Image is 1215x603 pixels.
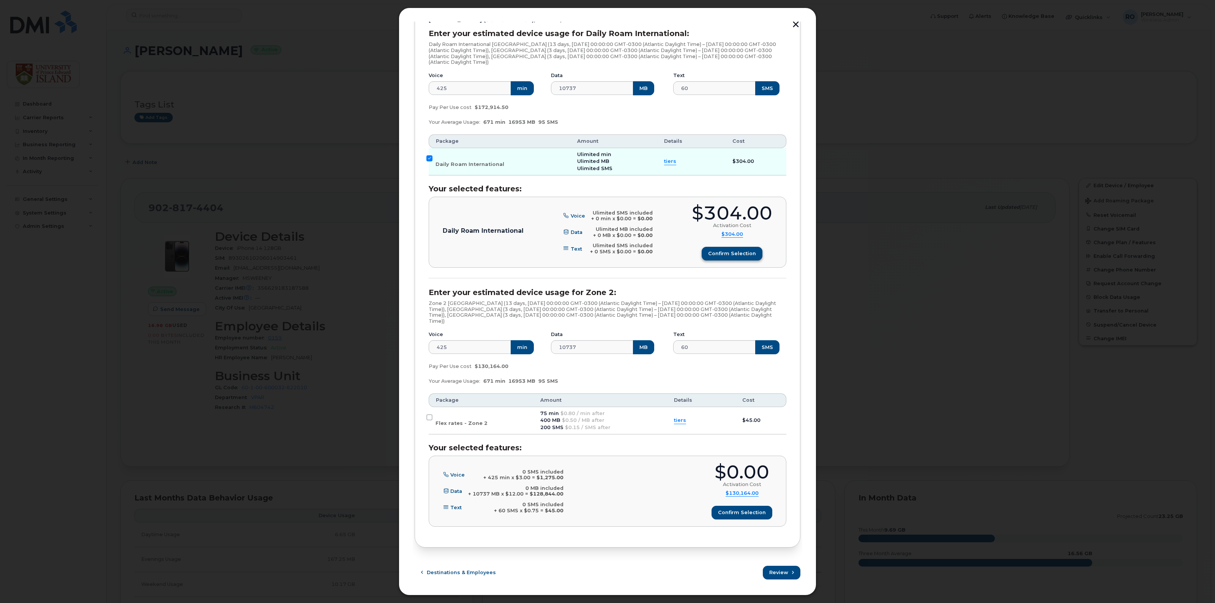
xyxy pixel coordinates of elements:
span: 16953 MB [508,119,535,125]
span: + 0 MB x [593,232,615,238]
th: Package [429,393,533,407]
summary: $130,164.00 [726,490,759,497]
span: $130,164.00 [475,363,508,369]
p: Daily Roam International [443,228,524,234]
div: $304.00 [692,204,772,223]
span: + 0 min x [591,216,615,221]
div: Activation Cost [723,481,761,488]
label: Data [551,73,563,79]
span: + 0 SMS x [590,249,615,254]
div: Ulimited SMS included [591,210,653,216]
p: Daily Roam International [GEOGRAPHIC_DATA] (13 days, [DATE] 00:00:00 GMT-0300 (Atlantic Daylight ... [429,41,786,65]
th: Cost [735,393,786,407]
span: 95 SMS [538,378,558,384]
button: Confirm selection [702,247,762,260]
button: Destinations & Employees [415,566,502,579]
span: + 425 min x [483,475,514,480]
b: $1,275.00 [536,475,563,480]
div: 0 SMS included [483,469,563,475]
b: $0.00 [637,249,653,254]
span: 200 SMS [540,425,563,430]
span: Destinations & Employees [427,569,496,576]
span: Your Average Usage: [429,119,480,125]
span: Data [571,229,582,235]
td: $45.00 [735,407,786,434]
div: Activation Cost [713,223,751,229]
label: Voice [429,331,443,338]
th: Details [667,393,735,407]
input: Flex rates - Zone 2 [426,414,432,420]
h3: Enter your estimated device usage for Zone 2: [429,288,786,297]
b: $0.00 [637,232,653,238]
span: $0.00 = [617,232,636,238]
div: 0 SMS included [494,502,563,508]
label: Data [551,331,563,338]
div: 0 MB included [468,485,563,491]
label: Text [673,73,685,79]
div: Ulimited MB included [593,226,653,232]
h3: Your selected features: [429,444,786,452]
span: 400 MB [540,417,560,423]
span: $3.00 = [516,475,535,480]
span: + 60 SMS x [494,508,522,513]
span: Text [571,246,582,251]
button: min [511,81,534,95]
button: MB [633,340,654,354]
span: Ulimited MB [577,158,609,164]
span: 95 SMS [538,119,558,125]
th: Package [429,134,570,148]
span: Ulimited SMS [577,166,612,171]
button: Confirm selection [712,506,772,519]
span: Pay Per Use cost [429,363,472,369]
div: Ulimited SMS included [590,243,653,249]
span: Voice [450,472,465,478]
span: 16953 MB [508,378,535,384]
th: Cost [726,134,786,148]
button: SMS [755,340,779,354]
span: Ulimited min [577,152,611,157]
span: $0.15 / SMS after [565,425,611,430]
b: $0.00 [637,216,653,221]
h3: Enter your estimated device usage for Daily Roam International: [429,29,786,38]
th: Amount [533,393,667,407]
span: 75 min [540,410,559,416]
th: Amount [570,134,657,148]
span: $0.00 = [617,216,636,221]
input: Daily Roam International [426,155,432,161]
span: 671 min [483,119,505,125]
label: Text [673,331,685,338]
p: Zone 2 [GEOGRAPHIC_DATA] (13 days, [DATE] 00:00:00 GMT-0300 (Atlantic Daylight Time) – [DATE] 00:... [429,300,786,324]
span: $0.50 / MB after [562,417,604,423]
span: + 10737 MB x [468,491,504,497]
summary: $304.00 [721,231,743,238]
summary: tiers [674,417,686,424]
button: min [511,340,534,354]
span: $0.75 = [524,508,543,513]
span: $172,914.50 [475,104,508,110]
button: MB [633,81,654,95]
summary: tiers [664,158,676,165]
span: Confirm selection [708,250,756,257]
span: $12.00 = [505,491,528,497]
span: Voice [571,213,585,219]
b: $45.00 [545,508,563,513]
span: Review [769,569,788,576]
span: Confirm selection [718,509,766,516]
span: $0.00 = [617,249,636,254]
b: $128,844.00 [530,491,563,497]
span: Flex rates - Zone 2 [436,420,488,426]
th: Details [657,134,726,148]
span: Data [450,488,462,494]
span: $0.80 / min after [560,410,605,416]
div: $0.00 [715,463,769,481]
span: Text [450,505,462,510]
span: 671 min [483,378,505,384]
span: Daily Roam International [436,161,504,167]
h3: Your selected features: [429,185,786,193]
span: Your Average Usage: [429,378,480,384]
button: Review [763,566,800,579]
button: SMS [755,81,779,95]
